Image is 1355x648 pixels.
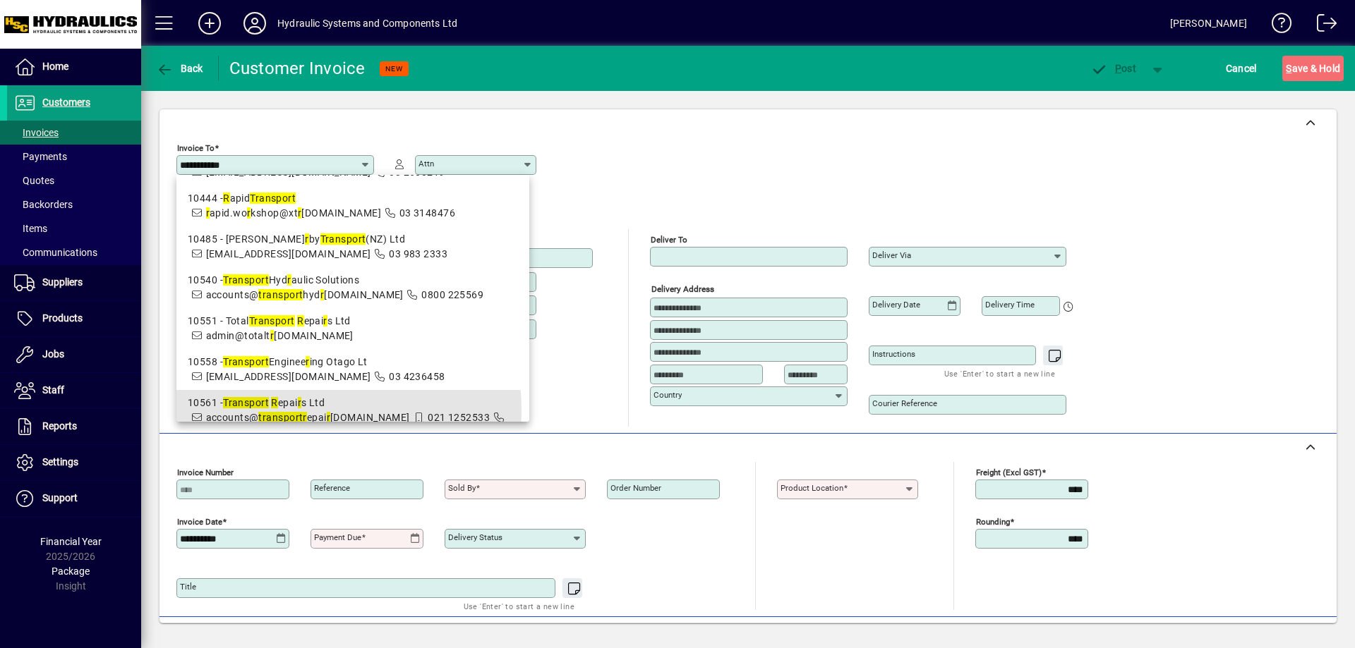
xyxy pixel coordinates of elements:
mat-label: Payment due [314,532,361,542]
em: r [206,207,210,219]
mat-label: Country [654,390,682,400]
em: Transport [223,356,269,367]
span: 021 1252533 [428,412,490,423]
em: r [270,330,274,341]
div: 10540 - Hyd aulic Solutions [188,273,518,288]
span: Settings [42,456,78,467]
span: apid.wo kshop@xt [DOMAIN_NAME] [206,207,382,219]
span: accounts@ hyd [DOMAIN_NAME] [206,289,404,300]
span: Suppliers [42,276,83,288]
em: r [287,274,291,286]
em: r [327,412,330,423]
mat-label: Product location [781,483,843,493]
em: Transport [223,397,269,408]
div: 10561 - epai s Ltd [188,396,518,410]
button: Back [152,56,207,81]
mat-label: Invoice To [177,143,215,153]
span: 03 4236458 [389,371,445,382]
mat-label: Deliver To [651,235,687,245]
em: R [271,397,277,408]
span: 03 3148476 [399,207,455,219]
span: Payments [14,151,67,162]
span: [EMAIL_ADDRESS][DOMAIN_NAME] [206,371,371,382]
mat-label: Deliver via [872,250,911,260]
div: Customer Invoice [229,57,366,80]
button: Add [187,11,232,36]
span: Package [52,566,90,577]
span: 0800 225569 [421,289,483,300]
mat-label: Freight (excl GST) [976,467,1042,477]
a: Products [7,301,141,336]
mat-label: Invoice number [177,467,234,477]
span: ave & Hold [1286,57,1340,80]
button: Post [1083,56,1143,81]
span: P [1115,63,1121,74]
mat-option: 10558 - Transport Engineering Otago Lt [176,349,529,390]
mat-label: Title [180,582,196,592]
a: Backorders [7,192,141,216]
mat-label: Courier Reference [872,398,937,408]
em: transport [258,412,303,423]
div: 10551 - Total epai s Ltd [188,314,518,329]
button: Profile [232,11,277,36]
span: [EMAIL_ADDRESS][DOMAIN_NAME] [206,248,371,259]
em: R [297,315,303,326]
span: Reports [42,420,77,432]
mat-option: 10444 - Rapid Transport [176,185,529,226]
span: Backorders [14,199,73,210]
mat-hint: Use 'Enter' to start a new line [464,598,574,614]
em: r [247,207,251,219]
span: Quotes [14,175,54,186]
span: NEW [385,64,403,73]
a: Staff [7,373,141,408]
span: Staff [42,384,64,396]
a: Communications [7,240,141,264]
app-page-header-button: Back [141,56,219,81]
a: Suppliers [7,265,141,300]
em: Transport [320,233,366,245]
button: Cancel [1222,56,1260,81]
a: Settings [7,445,141,480]
mat-option: 10561 - Transport Repairs Ltd [176,390,529,446]
div: 10485 - [PERSON_NAME] by (NZ) Ltd [188,232,518,247]
mat-label: Reference [314,483,350,493]
mat-option: 10485 - Sime Darby Transport (NZ) Ltd [176,226,529,267]
em: r [320,289,324,300]
a: Knowledge Base [1261,3,1292,49]
a: Quotes [7,169,141,192]
span: accounts@ epai [DOMAIN_NAME] [206,412,410,423]
mat-label: Attn [418,159,434,169]
mat-label: Order number [610,483,661,493]
mat-option: 10540 - Transport Hydraulic Solutions [176,267,529,308]
div: 10558 - Enginee ing Otago Lt [188,355,518,369]
em: r [323,315,327,326]
span: ost [1090,63,1136,74]
em: Transport [223,274,269,286]
span: Items [14,223,47,234]
div: [PERSON_NAME] [1170,12,1247,35]
a: Invoices [7,121,141,145]
span: Home [42,61,68,72]
a: Home [7,49,141,85]
button: Save & Hold [1282,56,1344,81]
em: R [223,192,229,204]
mat-hint: Use 'Enter' to start a new line [944,365,1055,381]
span: Invoices [14,127,59,138]
a: Reports [7,409,141,444]
a: Items [7,216,141,240]
a: Support [7,481,141,516]
em: Transport [249,315,295,326]
em: transport [258,289,303,300]
em: r [303,412,306,423]
span: Communications [14,247,97,258]
a: Payments [7,145,141,169]
span: Back [156,63,203,74]
em: r [305,233,308,245]
a: Jobs [7,337,141,372]
mat-label: Rounding [976,517,1010,527]
em: Transport [250,192,296,204]
span: Financial Year [40,536,102,547]
mat-label: Invoice date [177,517,222,527]
span: 03 983 2333 [389,248,447,259]
mat-label: Sold by [448,483,476,493]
